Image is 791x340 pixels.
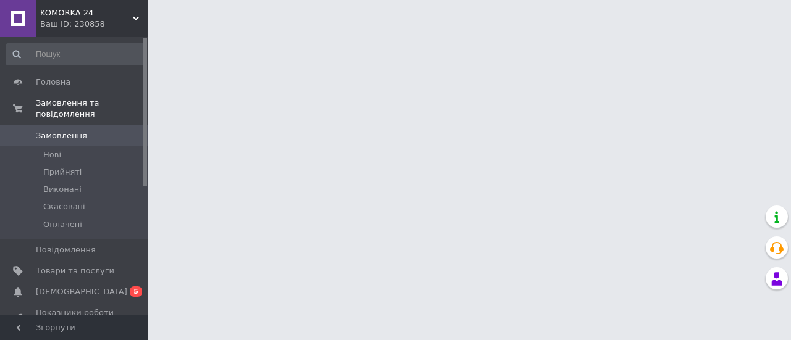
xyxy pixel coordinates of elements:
input: Пошук [6,43,146,65]
span: Замовлення [36,130,87,141]
span: Замовлення та повідомлення [36,97,148,120]
div: Ваш ID: 230858 [40,19,148,30]
span: Товари та послуги [36,265,114,276]
span: [DEMOGRAPHIC_DATA] [36,286,127,297]
span: Головна [36,77,70,88]
span: KOMORKA 24 [40,7,133,19]
span: 5 [130,286,142,297]
span: Оплачені [43,219,82,230]
span: Прийняті [43,167,82,178]
span: Показники роботи компанії [36,307,114,330]
span: Повідомлення [36,244,96,255]
span: Нові [43,149,61,160]
span: Скасовані [43,201,85,212]
span: Виконані [43,184,82,195]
